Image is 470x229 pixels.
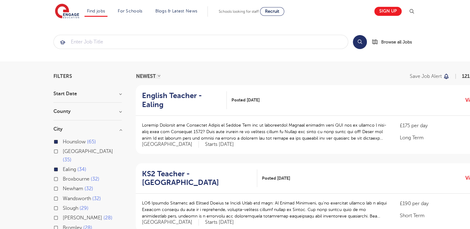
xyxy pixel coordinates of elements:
h3: County [53,109,122,114]
p: LO6 Ipsumdo Sitametc adi Elitsed Doeius te Incidi Utlab etd magn: Al Enimad Minimveni, qu’no exer... [142,200,387,219]
span: 29 [80,205,89,211]
h2: KS2 Teacher - [GEOGRAPHIC_DATA] [142,169,252,187]
h3: Start Date [53,91,122,96]
span: Filters [53,74,72,79]
a: For Schools [118,9,142,13]
input: Bromley 28 [63,225,67,229]
a: Sign up [374,7,402,16]
span: 35 [63,157,71,163]
span: Newham [63,186,83,191]
span: 65 [87,139,96,145]
span: Ealing [63,167,76,172]
span: 34 [77,167,86,172]
a: KS2 Teacher - [GEOGRAPHIC_DATA] [142,169,257,187]
input: [GEOGRAPHIC_DATA] 35 [63,149,67,153]
span: Broxbourne [63,176,89,182]
p: Starts [DATE] [205,219,234,226]
img: Engage Education [55,4,79,19]
span: Recruit [265,9,279,14]
div: Submit [53,35,348,49]
button: Save job alert [410,74,450,79]
span: Hounslow [63,139,86,145]
p: Save job alert [410,74,442,79]
span: [GEOGRAPHIC_DATA] [142,141,199,148]
button: Search [353,35,367,49]
a: Find jobs [87,9,105,13]
input: Ealing 34 [63,167,67,171]
span: [GEOGRAPHIC_DATA] [63,149,113,154]
a: Recruit [260,7,284,16]
span: 32 [91,176,99,182]
input: Broxbourne 32 [63,176,67,180]
span: Schools looking for staff [219,9,259,14]
span: Wandsworth [63,196,91,201]
a: Blogs & Latest News [155,9,198,13]
span: 28 [103,215,112,221]
input: Slough 29 [63,205,67,209]
p: Starts [DATE] [205,141,234,148]
span: Browse all Jobs [381,38,412,46]
span: 32 [84,186,93,191]
a: English Teacher - Ealing [142,91,227,109]
span: Posted [DATE] [262,175,290,182]
span: 32 [92,196,101,201]
input: Submit [54,35,348,49]
p: Loremip Dolorsit ame Consectet Adipis el Seddoe Tem inc ut laboreetdol Magnaal enimadm veni QUI n... [142,122,387,141]
input: Newham 32 [63,186,67,190]
span: Slough [63,205,78,211]
span: [GEOGRAPHIC_DATA] [142,219,199,226]
input: Wandsworth 32 [63,196,67,200]
a: Browse all Jobs [372,38,417,46]
span: Posted [DATE] [231,97,260,103]
h3: City [53,127,122,132]
h2: English Teacher - Ealing [142,91,222,109]
input: [PERSON_NAME] 28 [63,215,67,219]
input: Hounslow 65 [63,139,67,143]
span: [PERSON_NAME] [63,215,102,221]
